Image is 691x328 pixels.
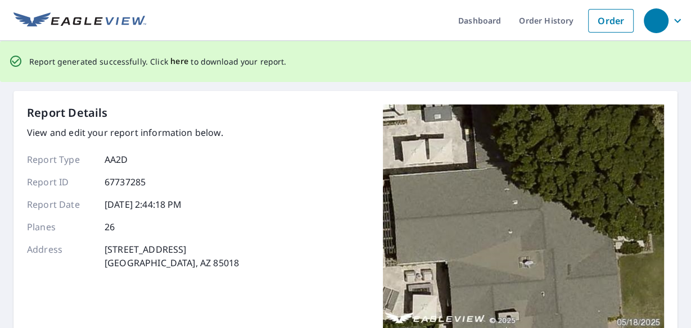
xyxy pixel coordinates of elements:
button: here [170,54,189,69]
p: 67737285 [105,175,146,189]
p: View and edit your report information below. [27,126,239,139]
p: Address [27,243,94,270]
img: EV Logo [13,12,146,29]
p: Report Type [27,153,94,166]
a: Order [588,9,634,33]
p: Report ID [27,175,94,189]
p: Planes [27,220,94,234]
p: [DATE] 2:44:18 PM [105,198,182,211]
p: [STREET_ADDRESS] [GEOGRAPHIC_DATA], AZ 85018 [105,243,239,270]
p: Report Date [27,198,94,211]
p: 26 [105,220,115,234]
p: Report Details [27,104,108,121]
p: AA2D [105,153,128,166]
p: Report generated successfully. Click to download your report. [29,54,287,69]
